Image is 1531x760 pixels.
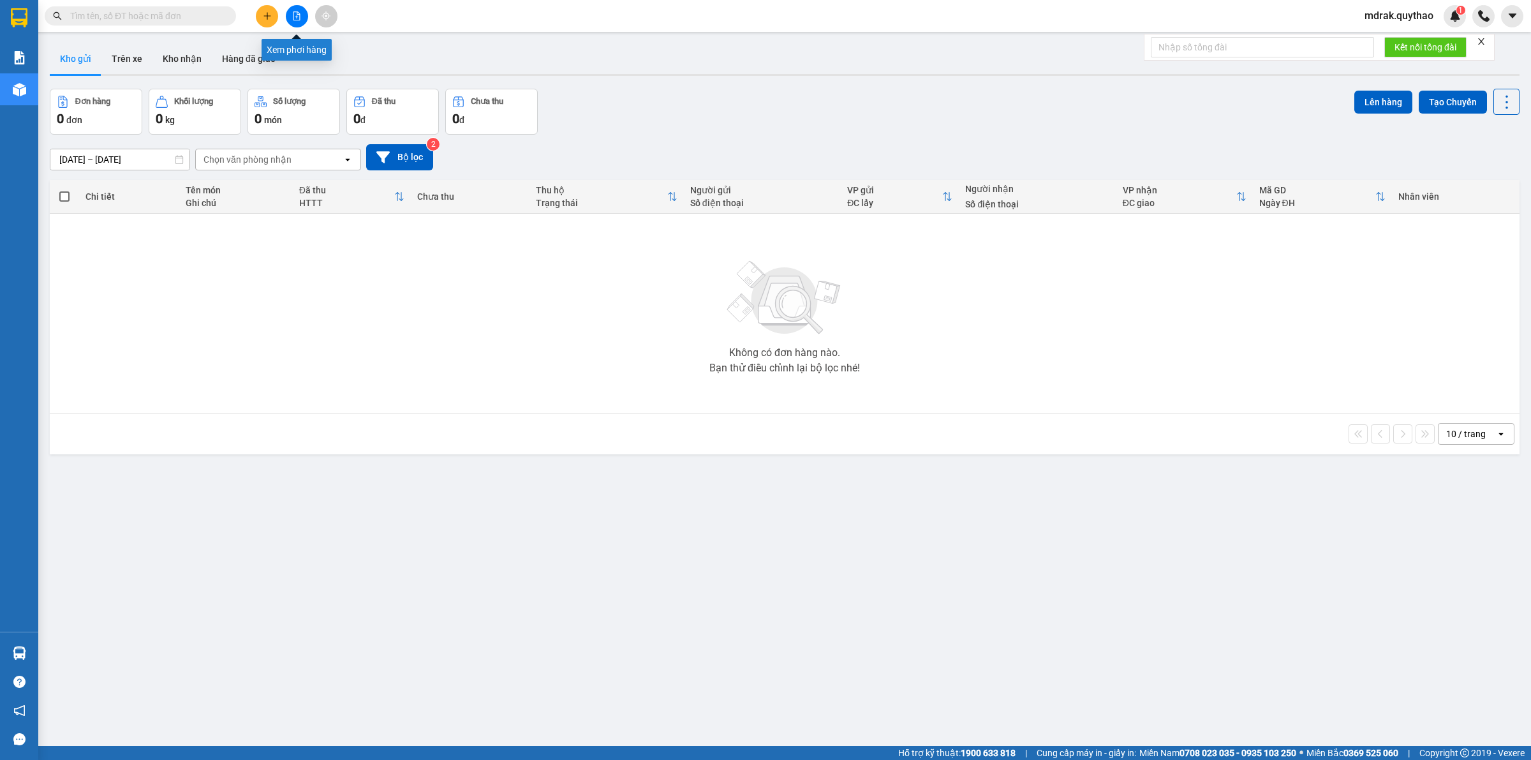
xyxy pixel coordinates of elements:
[1123,198,1236,208] div: ĐC giao
[299,185,395,195] div: Đã thu
[13,676,26,688] span: question-circle
[1037,746,1136,760] span: Cung cấp máy in - giấy in:
[690,198,834,208] div: Số điện thoại
[248,89,340,135] button: Số lượng0món
[75,97,110,106] div: Đơn hàng
[1384,37,1467,57] button: Kết nối tổng đài
[174,97,213,106] div: Khối lượng
[256,5,278,27] button: plus
[1343,748,1398,758] strong: 0369 525 060
[1306,746,1398,760] span: Miền Bắc
[57,111,64,126] span: 0
[1394,40,1456,54] span: Kết nối tổng đài
[152,43,212,74] button: Kho nhận
[1507,10,1518,22] span: caret-down
[346,89,439,135] button: Đã thu0đ
[427,138,440,151] sup: 2
[729,348,840,358] div: Không có đơn hàng nào.
[1139,746,1296,760] span: Miền Nam
[709,363,860,373] div: Bạn thử điều chỉnh lại bộ lọc nhé!
[536,198,667,208] div: Trạng thái
[536,185,667,195] div: Thu hộ
[1419,91,1487,114] button: Tạo Chuyến
[186,198,286,208] div: Ghi chú
[1398,191,1513,202] div: Nhân viên
[264,115,282,125] span: món
[13,83,26,96] img: warehouse-icon
[1460,749,1469,757] span: copyright
[70,9,221,23] input: Tìm tên, số ĐT hoặc mã đơn
[1151,37,1374,57] input: Nhập số tổng đài
[1496,429,1506,439] svg: open
[1116,180,1253,214] th: Toggle SortBy
[471,97,503,106] div: Chưa thu
[1449,10,1461,22] img: icon-new-feature
[1354,8,1444,24] span: mdrak.quythao
[965,199,1109,209] div: Số điện thoại
[50,89,142,135] button: Đơn hàng0đơn
[1446,428,1486,440] div: 10 / trang
[53,11,62,20] span: search
[273,97,306,106] div: Số lượng
[50,149,189,170] input: Select a date range.
[1501,5,1523,27] button: caret-down
[13,704,26,717] span: notification
[353,111,360,126] span: 0
[1259,198,1376,208] div: Ngày ĐH
[529,180,684,214] th: Toggle SortBy
[1458,6,1463,15] span: 1
[690,185,834,195] div: Người gửi
[1478,10,1490,22] img: phone-icon
[299,198,395,208] div: HTTT
[165,115,175,125] span: kg
[149,89,241,135] button: Khối lượng0kg
[452,111,459,126] span: 0
[85,191,173,202] div: Chi tiết
[417,191,522,202] div: Chưa thu
[156,111,163,126] span: 0
[1456,6,1465,15] sup: 1
[1259,185,1376,195] div: Mã GD
[263,11,272,20] span: plus
[292,11,301,20] span: file-add
[847,185,942,195] div: VP gửi
[1354,91,1412,114] button: Lên hàng
[841,180,959,214] th: Toggle SortBy
[315,5,337,27] button: aim
[366,144,433,170] button: Bộ lọc
[1408,746,1410,760] span: |
[1299,750,1303,756] span: ⚪️
[360,115,366,125] span: đ
[186,185,286,195] div: Tên món
[203,153,292,166] div: Chọn văn phòng nhận
[286,5,308,27] button: file-add
[1025,746,1027,760] span: |
[459,115,464,125] span: đ
[847,198,942,208] div: ĐC lấy
[255,111,262,126] span: 0
[898,746,1016,760] span: Hỗ trợ kỹ thuật:
[1253,180,1393,214] th: Toggle SortBy
[1123,185,1236,195] div: VP nhận
[101,43,152,74] button: Trên xe
[66,115,82,125] span: đơn
[13,646,26,660] img: warehouse-icon
[1477,37,1486,46] span: close
[13,733,26,745] span: message
[372,97,396,106] div: Đã thu
[11,8,27,27] img: logo-vxr
[262,39,332,61] div: Xem phơi hàng
[445,89,538,135] button: Chưa thu0đ
[322,11,330,20] span: aim
[721,253,848,343] img: svg+xml;base64,PHN2ZyBjbGFzcz0ibGlzdC1wbHVnX19zdmciIHhtbG5zPSJodHRwOi8vd3d3LnczLm9yZy8yMDAwL3N2Zy...
[965,184,1109,194] div: Người nhận
[50,43,101,74] button: Kho gửi
[343,154,353,165] svg: open
[212,43,286,74] button: Hàng đã giao
[961,748,1016,758] strong: 1900 633 818
[293,180,411,214] th: Toggle SortBy
[1180,748,1296,758] strong: 0708 023 035 - 0935 103 250
[13,51,26,64] img: solution-icon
